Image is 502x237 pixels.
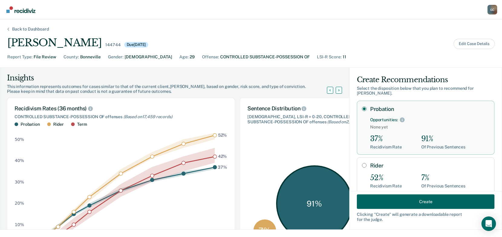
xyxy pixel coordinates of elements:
div: Recidivism Rate [370,183,402,189]
text: 20% [15,201,24,206]
div: Probation [21,122,40,127]
span: (Based on 17,459 records ) [123,114,172,119]
div: CONTROLLED SUBSTANCE-POSSESSION OF offenses [15,114,227,119]
div: G C [487,5,497,15]
div: Back to Dashboard [5,27,56,32]
div: LSI-R Score : [317,54,341,60]
text: 40% [15,158,24,163]
label: Rider [370,162,489,169]
div: Open Intercom Messenger [481,216,496,231]
div: [DEMOGRAPHIC_DATA], LSI-R = 0-20, CONTROLLED SUBSTANCE-POSSESSION OF offenses [247,114,378,125]
div: Recidivism Rates (36 months) [15,105,227,112]
div: Bonneville [80,54,101,60]
text: 42% [218,154,227,159]
div: Recidivism Rate [370,144,402,150]
div: 91% [421,135,465,143]
div: Offense : [202,54,219,60]
div: 11 [343,54,346,60]
div: Rider [53,122,64,127]
text: 30% [15,179,24,184]
text: 37% [218,164,227,169]
label: Probation [370,106,489,112]
div: Clicking " Create " will generate a downloadable report for the judge. [357,212,494,222]
text: 50% [15,137,24,142]
div: This information represents outcomes for cases similar to that of the current client, [PERSON_NAM... [7,84,334,94]
img: Recidiviz [6,6,35,13]
div: Select the disposition below that you plan to recommend for [PERSON_NAME] . [357,86,494,96]
div: Sentence Distribution [247,105,378,112]
div: Due [DATE] [124,42,148,47]
button: Create [357,194,494,209]
span: (Based on 2,663 records ) [327,119,375,124]
div: 144744 [105,42,120,47]
div: Create Recommendations [357,75,494,85]
button: Edit Case Details [454,39,495,49]
div: File Review [34,54,56,60]
span: None yet [370,125,489,130]
g: text [218,133,227,170]
div: 7% [421,174,465,182]
div: [DEMOGRAPHIC_DATA] [125,54,172,60]
div: Age : [179,54,188,60]
div: Of Previous Sentences [421,144,465,150]
button: Profile dropdown button [487,5,497,15]
div: Term [77,122,87,127]
div: Insights [7,73,334,83]
div: [PERSON_NAME] [7,37,102,49]
text: 10% [15,222,24,227]
div: 29 [190,54,195,60]
div: Opportunities: [370,117,398,122]
div: 37% [370,135,402,143]
div: Of Previous Sentences [421,183,465,189]
div: 52% [370,174,402,182]
div: Gender : [108,54,123,60]
text: 52% [218,133,227,138]
div: Report Type : [7,54,32,60]
div: County : [64,54,79,60]
div: CONTROLLED SUBSTANCE-POSSESSION OF [220,54,310,60]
